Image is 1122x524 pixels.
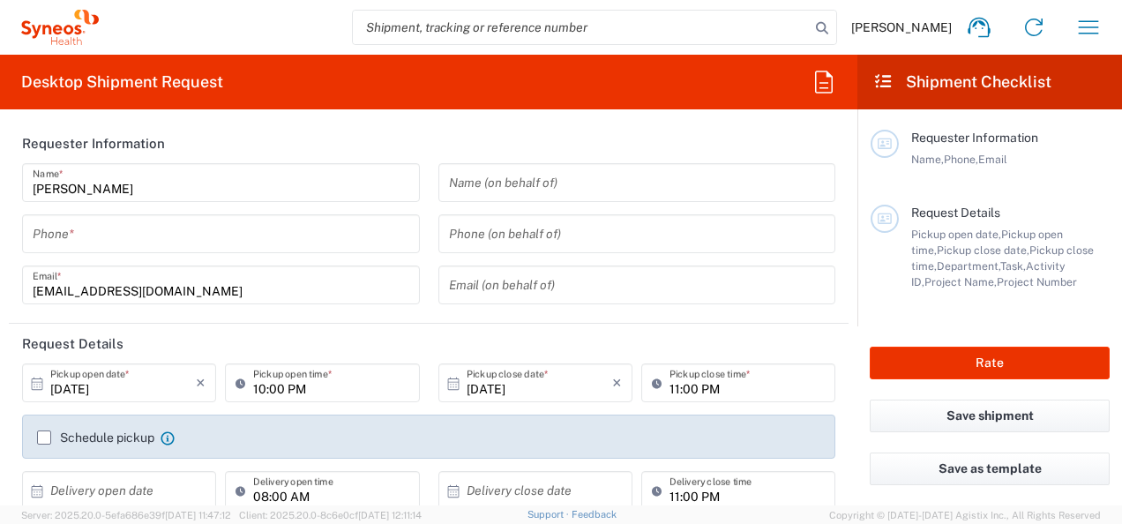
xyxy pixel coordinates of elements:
[937,259,1000,273] span: Department,
[911,206,1000,220] span: Request Details
[21,510,231,520] span: Server: 2025.20.0-5efa686e39f
[997,275,1077,288] span: Project Number
[911,131,1038,145] span: Requester Information
[911,153,944,166] span: Name,
[165,510,231,520] span: [DATE] 11:47:12
[829,507,1101,523] span: Copyright © [DATE]-[DATE] Agistix Inc., All Rights Reserved
[358,510,422,520] span: [DATE] 12:11:14
[37,430,154,445] label: Schedule pickup
[1000,259,1026,273] span: Task,
[612,369,622,397] i: ×
[870,453,1110,485] button: Save as template
[978,153,1007,166] span: Email
[22,335,123,353] h2: Request Details
[944,153,978,166] span: Phone,
[527,509,572,520] a: Support
[911,228,1001,241] span: Pickup open date,
[21,71,223,93] h2: Desktop Shipment Request
[870,400,1110,432] button: Save shipment
[196,369,206,397] i: ×
[873,71,1051,93] h2: Shipment Checklist
[22,135,165,153] h2: Requester Information
[937,243,1029,257] span: Pickup close date,
[924,275,997,288] span: Project Name,
[851,19,952,35] span: [PERSON_NAME]
[870,347,1110,379] button: Rate
[239,510,422,520] span: Client: 2025.20.0-8c6e0cf
[353,11,810,44] input: Shipment, tracking or reference number
[572,509,617,520] a: Feedback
